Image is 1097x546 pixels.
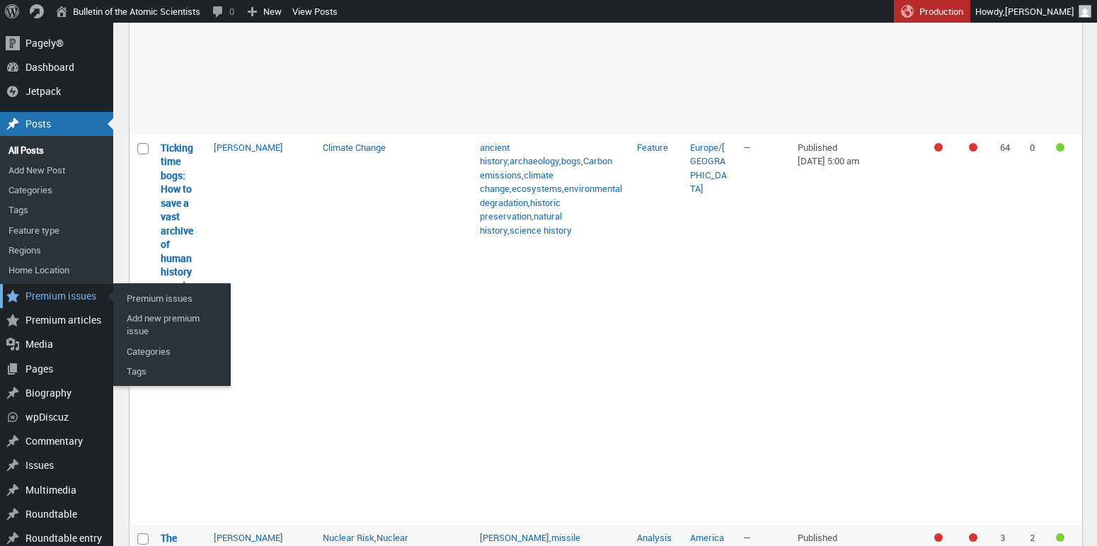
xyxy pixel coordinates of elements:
a: Nuclear Risk [323,531,374,544]
a: ecosystems [512,182,562,195]
span: — [743,141,751,154]
a: [PERSON_NAME] [214,141,283,154]
a: Carbon emissions [480,154,612,181]
a: Climate Change [323,141,386,154]
a: [PERSON_NAME] [480,531,549,544]
a: natural history [480,210,562,237]
a: climate change [480,169,553,195]
a: bogs [561,154,581,167]
a: Categories [117,341,230,361]
a: Analysis [637,531,672,544]
a: “Ticking time bogs: How to save a vast archive of human history—and a vital carbon sink” (Edit) [161,141,193,334]
strong: — [161,141,200,362]
a: Tags [117,361,230,381]
td: 64 [993,135,1023,525]
a: environmental degradation [480,182,622,209]
td: Published [DATE] 5:00 am [791,135,924,525]
div: Needs improvement [969,533,977,542]
div: Needs improvement [969,143,977,152]
td: 0 [1023,135,1052,525]
a: archaeology [510,154,559,167]
a: [PERSON_NAME] [214,531,283,544]
a: historic preservation [480,196,561,223]
div: Focus keyphrase not set [934,143,943,152]
a: Feature [637,141,668,154]
span: [PERSON_NAME] [1005,5,1074,18]
a: Add new premium issue [117,308,230,341]
div: Good [1056,533,1064,542]
a: Europe/[GEOGRAPHIC_DATA] [690,141,727,195]
a: ancient history [480,141,510,168]
div: Focus keyphrase not set [934,533,943,542]
div: Good [1056,143,1064,152]
a: science history [510,224,572,237]
span: — [743,531,751,544]
a: Premium issues [117,288,230,308]
td: , , , , , , , , , [473,135,630,525]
